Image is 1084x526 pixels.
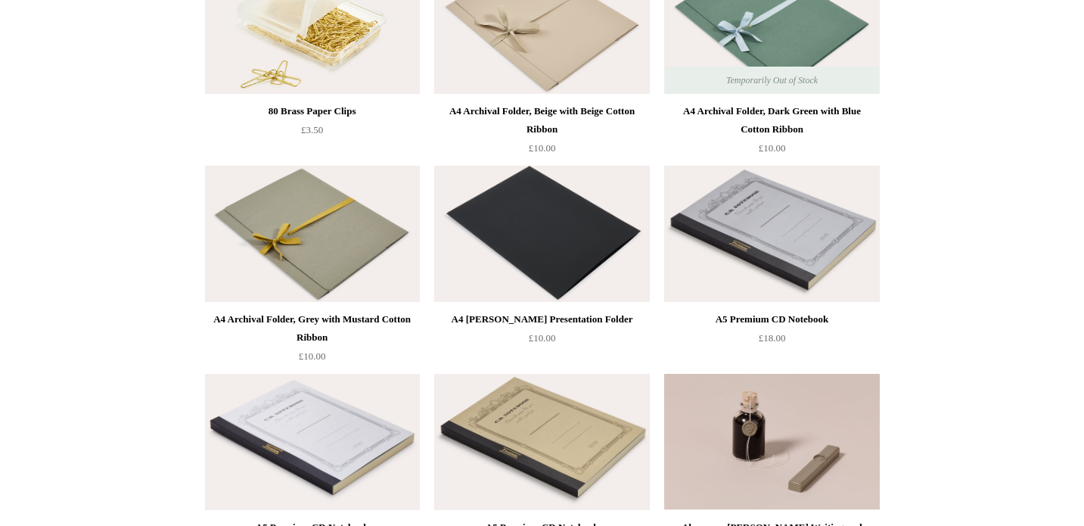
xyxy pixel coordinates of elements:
[205,374,420,510] img: A5 Premium CD Notebook
[668,310,875,328] div: A5 Premium CD Notebook
[759,332,786,344] span: £18.00
[664,310,879,372] a: A5 Premium CD Notebook £18.00
[438,310,645,328] div: A4 [PERSON_NAME] Presentation Folder
[205,166,420,302] img: A4 Archival Folder, Grey with Mustard Cotton Ribbon
[759,142,786,154] span: £10.00
[529,142,556,154] span: £10.00
[209,102,416,120] div: 80 Brass Paper Clips
[301,124,323,135] span: £3.50
[438,102,645,139] div: A4 Archival Folder, Beige with Beige Cotton Ribbon
[664,374,879,510] a: Abraxas x Steve Harrison Writing and Drawing Ink, French Grey Abraxas x Steve Harrison Writing an...
[664,166,879,302] a: A5 Premium CD Notebook A5 Premium CD Notebook
[664,102,879,164] a: A4 Archival Folder, Dark Green with Blue Cotton Ribbon £10.00
[205,374,420,510] a: A5 Premium CD Notebook A5 Premium CD Notebook
[205,166,420,302] a: A4 Archival Folder, Grey with Mustard Cotton Ribbon A4 Archival Folder, Grey with Mustard Cotton ...
[434,374,649,510] img: A5 Premium CD Notebook
[529,332,556,344] span: £10.00
[434,310,649,372] a: A4 [PERSON_NAME] Presentation Folder £10.00
[711,67,833,94] span: Temporarily Out of Stock
[664,374,879,510] img: Abraxas x Steve Harrison Writing and Drawing Ink, French Grey
[205,310,420,372] a: A4 Archival Folder, Grey with Mustard Cotton Ribbon £10.00
[209,310,416,347] div: A4 Archival Folder, Grey with Mustard Cotton Ribbon
[434,374,649,510] a: A5 Premium CD Notebook A5 Premium CD Notebook
[664,166,879,302] img: A5 Premium CD Notebook
[434,166,649,302] img: A4 Fabriano Murillo Presentation Folder
[434,166,649,302] a: A4 Fabriano Murillo Presentation Folder A4 Fabriano Murillo Presentation Folder
[299,350,326,362] span: £10.00
[668,102,875,139] div: A4 Archival Folder, Dark Green with Blue Cotton Ribbon
[205,102,420,164] a: 80 Brass Paper Clips £3.50
[434,102,649,164] a: A4 Archival Folder, Beige with Beige Cotton Ribbon £10.00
